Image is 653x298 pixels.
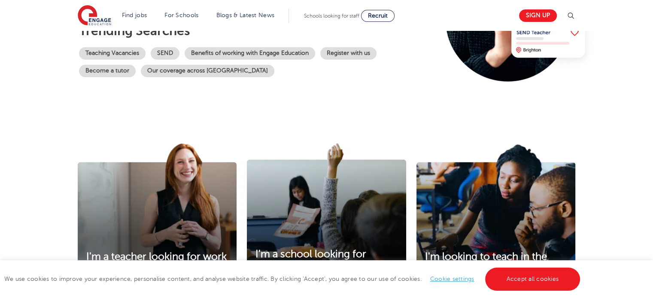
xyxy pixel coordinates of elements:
[430,276,474,282] a: Cookie settings
[4,276,582,282] span: We use cookies to improve your experience, personalise content, and analyse website traffic. By c...
[425,251,547,275] span: I'm looking to teach in the [GEOGRAPHIC_DATA] >
[141,65,274,77] a: Our coverage across [GEOGRAPHIC_DATA]
[78,251,237,276] a: I'm a teacher looking for work >
[79,47,146,60] a: Teaching Vacancies
[78,143,237,286] img: I'm a teacher looking for work
[247,248,406,273] a: I'm a school looking for teachers >
[416,251,575,276] a: I'm looking to teach in the [GEOGRAPHIC_DATA] >
[368,12,388,19] span: Recruit
[79,65,136,77] a: Become a tutor
[185,47,315,60] a: Benefits of working with Engage Education
[361,10,395,22] a: Recruit
[216,12,275,18] a: Blogs & Latest News
[485,268,580,291] a: Accept all cookies
[247,143,406,284] img: I'm a school looking for teachers
[151,47,179,60] a: SEND
[304,13,359,19] span: Schools looking for staff
[255,248,366,272] span: I'm a school looking for teachers >
[78,5,111,27] img: Engage Education
[519,9,557,22] a: Sign up
[320,47,377,60] a: Register with us
[416,143,575,286] img: I'm looking to teach in the UK
[86,251,227,275] span: I'm a teacher looking for work >
[122,12,147,18] a: Find jobs
[164,12,198,18] a: For Schools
